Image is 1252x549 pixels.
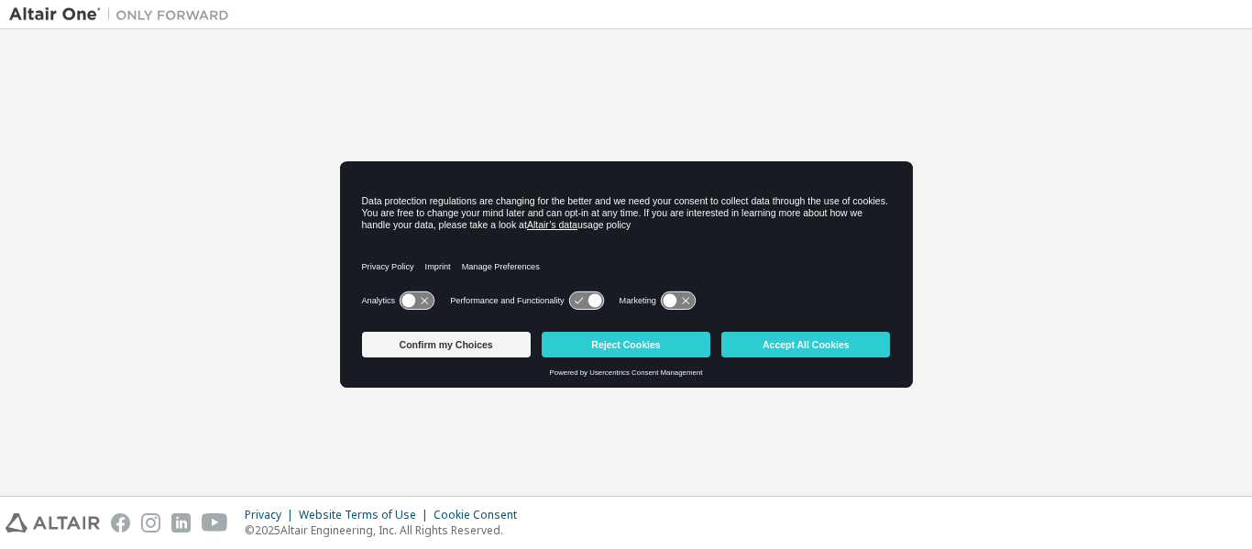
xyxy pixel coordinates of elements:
img: instagram.svg [141,513,160,533]
p: © 2025 Altair Engineering, Inc. All Rights Reserved. [245,522,528,538]
img: youtube.svg [202,513,228,533]
img: facebook.svg [111,513,130,533]
div: Website Terms of Use [299,508,434,522]
div: Privacy [245,508,299,522]
div: Cookie Consent [434,508,528,522]
img: Altair One [9,5,238,24]
img: altair_logo.svg [5,513,100,533]
img: linkedin.svg [171,513,191,533]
